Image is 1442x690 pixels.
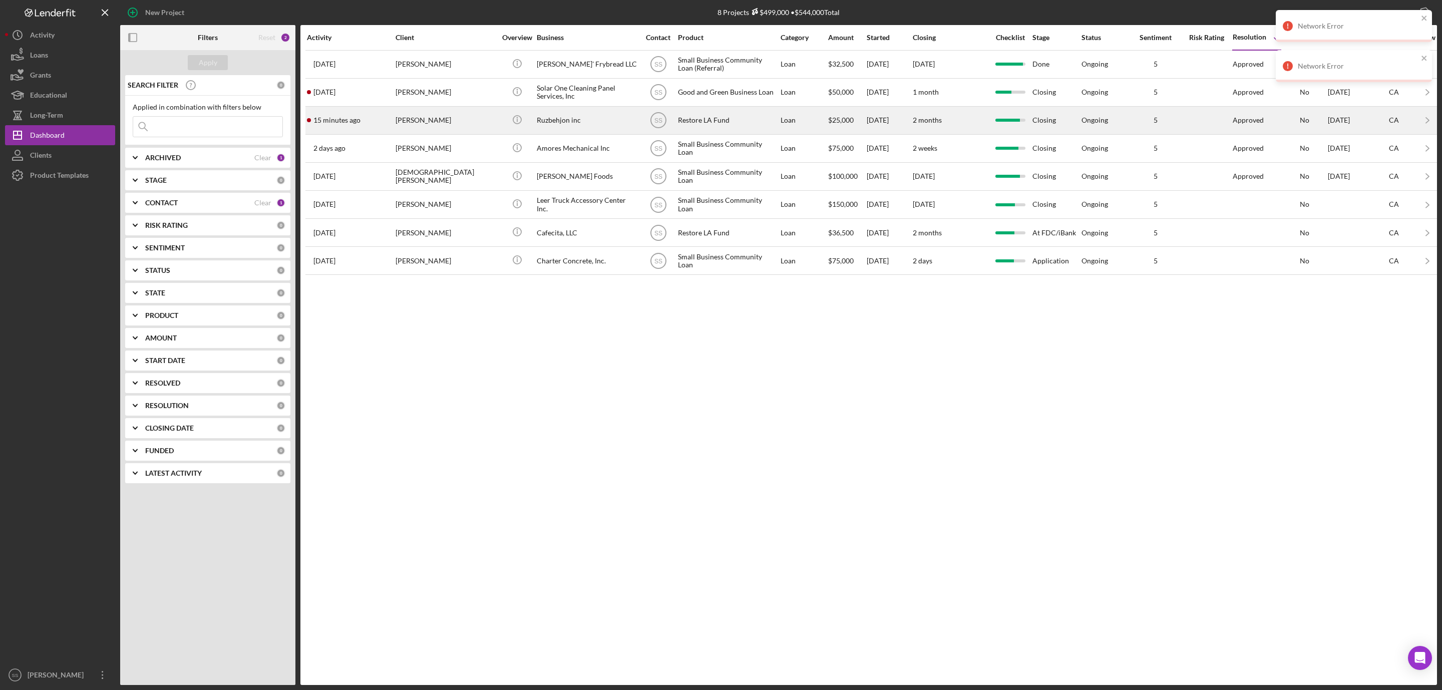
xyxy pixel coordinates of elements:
div: Status [1081,34,1130,42]
div: Loan [781,79,827,106]
div: 5 [1131,144,1181,152]
text: SS [654,61,662,68]
div: 0 [276,81,285,90]
div: CA [1374,88,1414,96]
time: 2 weeks [913,144,937,152]
div: Small Business Community Loan (Referral) [678,51,778,78]
button: close [1421,14,1428,24]
div: 0 [276,356,285,365]
div: Client [396,34,496,42]
div: Clear [254,199,271,207]
div: Closing [1032,191,1080,218]
a: Clients [5,145,115,165]
div: Sentiment [1131,34,1181,42]
b: STAGE [145,176,167,184]
div: Small Business Community Loan [678,163,778,190]
div: No [1282,88,1327,96]
div: 0 [276,401,285,410]
div: 5 [1131,60,1181,68]
div: Clients [30,145,52,168]
div: Loans [30,45,48,68]
a: Grants [5,65,115,85]
div: No [1282,200,1327,208]
div: Clear [254,154,271,162]
time: 2025-09-29 23:30 [313,172,335,180]
div: Ongoing [1081,257,1108,265]
time: 2025-07-30 21:53 [313,60,335,68]
div: New Project [145,3,184,23]
div: 5 [1131,172,1181,180]
div: Ongoing [1081,172,1108,180]
a: Loans [5,45,115,65]
time: 1 month [913,88,939,96]
text: SS [654,173,662,180]
div: Loan [781,135,827,162]
div: Charter Concrete, Inc. [537,247,637,274]
button: Dashboard [5,125,115,145]
div: 8 Projects • $544,000 Total [717,8,840,17]
div: Small Business Community Loan [678,191,778,218]
div: Product Templates [30,165,89,188]
div: 1 [276,198,285,207]
div: 0 [276,176,285,185]
div: Educational [30,85,67,108]
div: [DATE] [867,163,912,190]
b: SENTIMENT [145,244,185,252]
div: 0 [276,288,285,297]
b: CONTACT [145,199,178,207]
div: Checklist [989,34,1031,42]
div: Approved [1233,88,1264,96]
b: RESOLVED [145,379,180,387]
div: Approved [1233,60,1264,68]
div: [DATE] [867,135,912,162]
time: 2025-10-08 16:50 [313,116,360,124]
b: Filters [198,34,218,42]
button: Apply [188,55,228,70]
text: SS [654,201,662,208]
div: [DATE] [867,79,912,106]
div: Product [678,34,778,42]
div: $100,000 [828,163,866,190]
div: Resolution [1233,33,1266,41]
span: $150,000 [828,200,858,208]
div: Closing [1032,107,1080,134]
time: 2025-10-03 19:16 [313,88,335,96]
div: [PERSON_NAME] [396,219,496,246]
div: Ongoing [1081,144,1108,152]
div: Dashboard [30,125,65,148]
div: At FDC/iBank [1032,219,1080,246]
div: [DATE] [1328,163,1373,190]
div: Contact [639,34,677,42]
div: 0 [276,266,285,275]
time: [DATE] [913,200,935,208]
text: SS [654,145,662,152]
div: Stage [1032,34,1080,42]
div: 5 [1131,229,1181,237]
div: Ongoing [1081,60,1108,68]
b: STATUS [145,266,170,274]
div: Small Business Community Loan [678,135,778,162]
div: Apply [199,55,217,70]
div: Started [867,34,912,42]
b: ARCHIVED [145,154,181,162]
div: [PERSON_NAME]' Frybread LLC [537,51,637,78]
div: [DATE] [1328,135,1373,162]
time: 2025-10-01 21:29 [313,257,335,265]
div: Overview [498,34,536,42]
div: 5 [1131,116,1181,124]
div: [PERSON_NAME] [396,247,496,274]
time: 2 days [913,256,932,265]
button: close [1421,54,1428,64]
div: Closing [1032,163,1080,190]
div: $25,000 [828,107,866,134]
div: Activity [30,25,55,48]
text: SS [654,229,662,236]
div: $50,000 [828,79,866,106]
b: SEARCH FILTER [128,81,178,89]
div: Category [781,34,827,42]
div: [PERSON_NAME] [396,79,496,106]
div: Loan [781,107,827,134]
a: Activity [5,25,115,45]
div: Network Error [1298,22,1418,30]
div: 5 [1131,257,1181,265]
